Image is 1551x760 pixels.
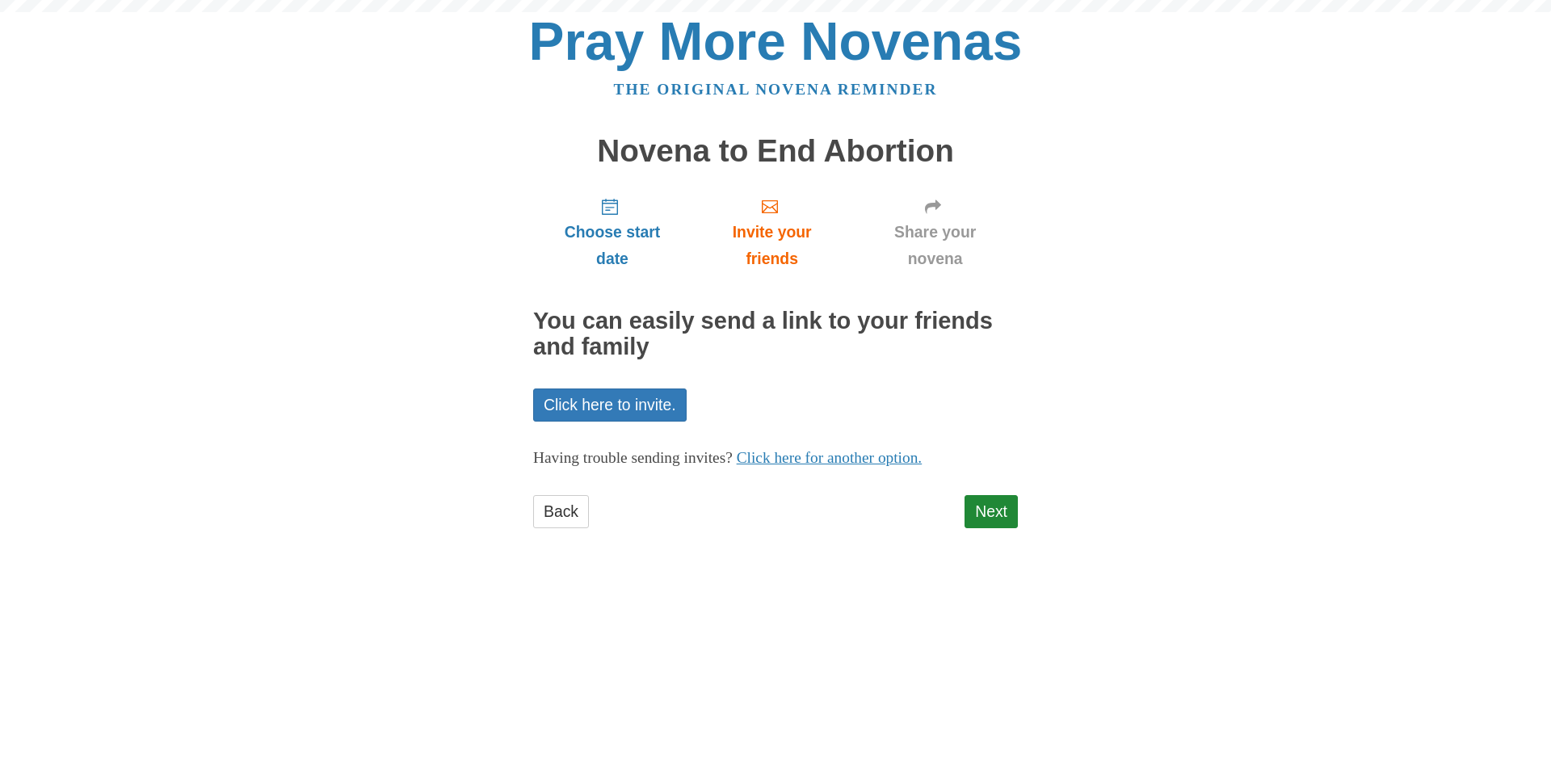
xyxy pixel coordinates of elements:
a: Back [533,495,589,528]
span: Having trouble sending invites? [533,449,733,466]
h2: You can easily send a link to your friends and family [533,309,1018,360]
a: Next [965,495,1018,528]
a: Click here to invite. [533,388,687,422]
a: Invite your friends [691,184,852,280]
span: Share your novena [868,219,1002,272]
a: The original novena reminder [614,81,938,98]
a: Choose start date [533,184,691,280]
a: Share your novena [852,184,1018,280]
span: Invite your friends [708,219,836,272]
a: Click here for another option. [737,449,923,466]
a: Pray More Novenas [529,11,1023,71]
h1: Novena to End Abortion [533,134,1018,169]
span: Choose start date [549,219,675,272]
